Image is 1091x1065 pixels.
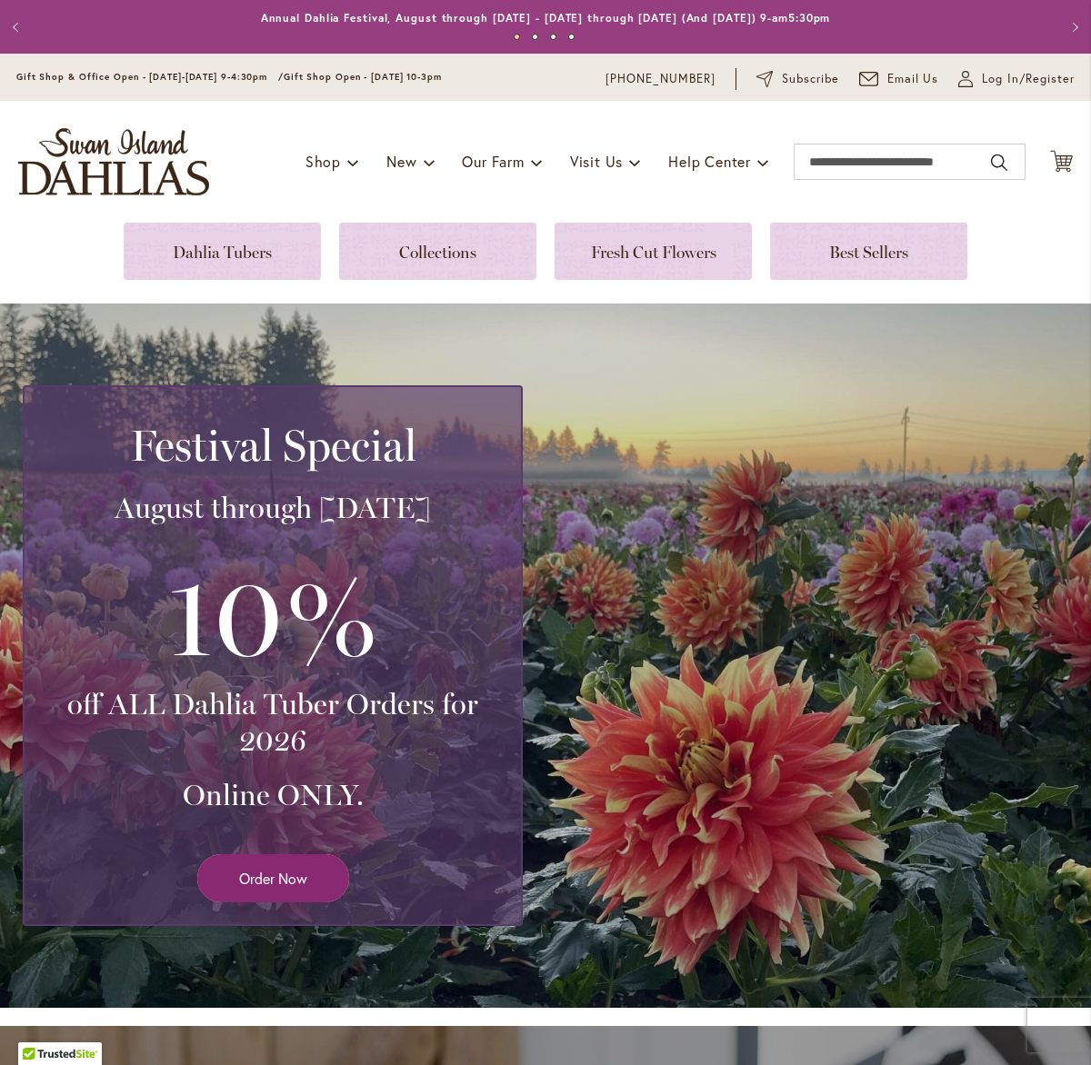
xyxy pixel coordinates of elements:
[261,11,831,25] a: Annual Dahlia Festival, August through [DATE] - [DATE] through [DATE] (And [DATE]) 9-am5:30pm
[606,70,716,88] a: [PHONE_NUMBER]
[46,420,499,471] h2: Festival Special
[46,490,499,526] h3: August through [DATE]
[668,152,751,171] span: Help Center
[887,70,939,88] span: Email Us
[550,34,556,40] button: 3 of 4
[16,71,284,83] span: Gift Shop & Office Open - [DATE]-[DATE] 9-4:30pm /
[462,152,524,171] span: Our Farm
[305,152,341,171] span: Shop
[958,70,1075,88] a: Log In/Register
[18,128,209,195] a: store logo
[46,544,499,686] h3: 10%
[284,71,442,83] span: Gift Shop Open - [DATE] 10-3pm
[46,686,499,759] h3: off ALL Dahlia Tuber Orders for 2026
[982,70,1075,88] span: Log In/Register
[756,70,839,88] a: Subscribe
[239,868,307,889] span: Order Now
[782,70,839,88] span: Subscribe
[532,34,538,40] button: 2 of 4
[570,152,623,171] span: Visit Us
[386,152,416,171] span: New
[514,34,520,40] button: 1 of 4
[46,777,499,813] h3: Online ONLY.
[859,70,939,88] a: Email Us
[1055,9,1091,45] button: Next
[568,34,575,40] button: 4 of 4
[197,854,349,902] a: Order Now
